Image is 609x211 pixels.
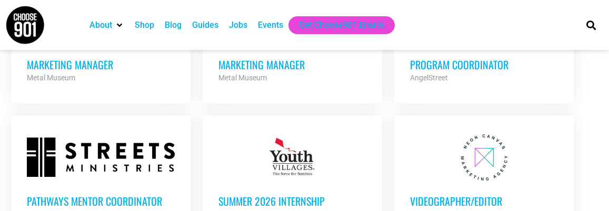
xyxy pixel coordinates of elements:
a: Jobs [229,19,247,31]
h3: Pathways Mentor Coordinator [27,194,175,208]
a: Shop [135,19,154,31]
h3: Marketing Manager [27,58,175,71]
a: About [89,19,112,31]
div: About [84,16,129,34]
a: Get Choose901 Emails [299,19,384,31]
h3: Videographer/Editor [410,194,558,208]
h3: Program Coordinator [410,58,558,71]
strong: AngelStreet [410,73,448,82]
nav: Main nav [84,16,569,34]
h3: Marketing Manager [218,58,366,71]
div: Search [582,16,600,34]
a: Events [258,19,283,31]
a: Blog [165,19,182,31]
strong: Metal Museum [218,73,267,82]
h3: Summer 2026 Internship [218,194,366,208]
a: Guides [192,19,218,31]
strong: Metal Museum [27,73,75,82]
